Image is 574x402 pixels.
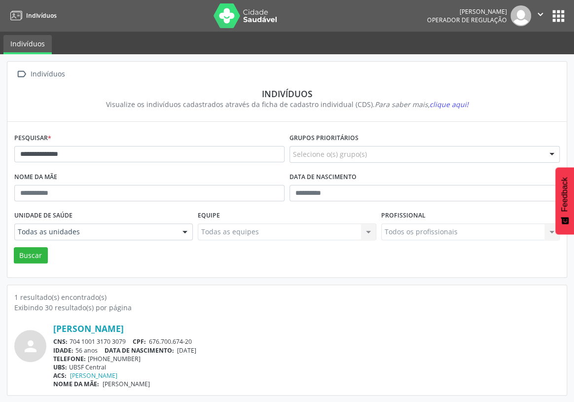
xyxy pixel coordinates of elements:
[289,131,359,146] label: Grupos prioritários
[53,355,560,363] div: [PHONE_NUMBER]
[510,5,531,26] img: img
[26,11,57,20] span: Indivíduos
[14,131,51,146] label: Pesquisar
[14,67,67,81] a:  Indivíduos
[53,371,67,380] span: ACS:
[560,177,569,212] span: Feedback
[293,149,367,159] span: Selecione o(s) grupo(s)
[177,346,196,355] span: [DATE]
[53,346,560,355] div: 56 anos
[7,7,57,24] a: Indivíduos
[70,371,117,380] a: [PERSON_NAME]
[53,337,68,346] span: CNS:
[375,100,468,109] i: Para saber mais,
[550,7,567,25] button: apps
[21,99,553,110] div: Visualize os indivíduos cadastrados através da ficha de cadastro individual (CDS).
[53,363,67,371] span: UBS:
[22,337,39,355] i: person
[53,337,560,346] div: 704 1001 3170 3079
[531,5,550,26] button: 
[3,35,52,54] a: Indivíduos
[427,16,507,24] span: Operador de regulação
[430,100,468,109] span: clique aqui!
[427,7,507,16] div: [PERSON_NAME]
[198,208,220,223] label: Equipe
[103,380,150,388] span: [PERSON_NAME]
[18,227,173,237] span: Todas as unidades
[14,247,48,264] button: Buscar
[21,88,553,99] div: Indivíduos
[289,170,357,185] label: Data de nascimento
[381,208,426,223] label: Profissional
[14,302,560,313] div: Exibindo 30 resultado(s) por página
[149,337,192,346] span: 676.700.674-20
[14,67,29,81] i: 
[53,380,99,388] span: NOME DA MÃE:
[14,292,560,302] div: 1 resultado(s) encontrado(s)
[14,208,72,223] label: Unidade de saúde
[555,167,574,234] button: Feedback - Mostrar pesquisa
[14,170,57,185] label: Nome da mãe
[53,355,86,363] span: TELEFONE:
[53,323,124,334] a: [PERSON_NAME]
[29,67,67,81] div: Indivíduos
[535,9,546,20] i: 
[105,346,174,355] span: DATA DE NASCIMENTO:
[53,363,560,371] div: UBSF Central
[53,346,73,355] span: IDADE:
[133,337,146,346] span: CPF:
